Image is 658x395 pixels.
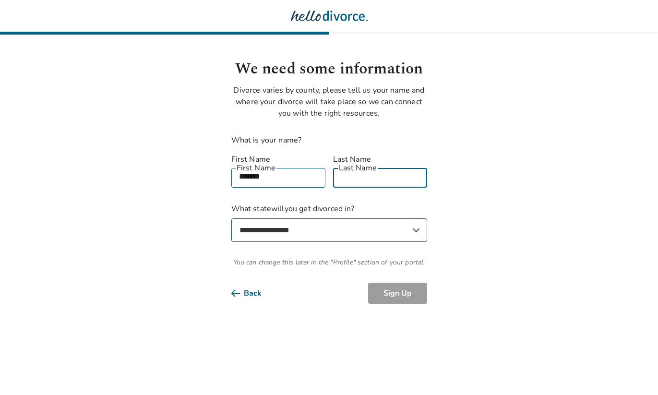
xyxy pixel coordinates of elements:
[610,349,658,395] iframe: Chat Widget
[231,283,277,304] button: Back
[231,154,325,165] label: First Name
[231,84,427,119] p: Divorce varies by county, please tell us your name and where your divorce will take place so we c...
[231,203,427,242] label: What state will you get divorced in?
[368,283,427,304] button: Sign Up
[291,6,368,25] img: Hello Divorce Logo
[231,58,427,81] h1: We need some information
[333,154,427,165] label: Last Name
[231,257,427,267] span: You can change this later in the "Profile" section of your portal.
[231,135,302,145] label: What is your name?
[231,218,427,242] select: What statewillyou get divorced in?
